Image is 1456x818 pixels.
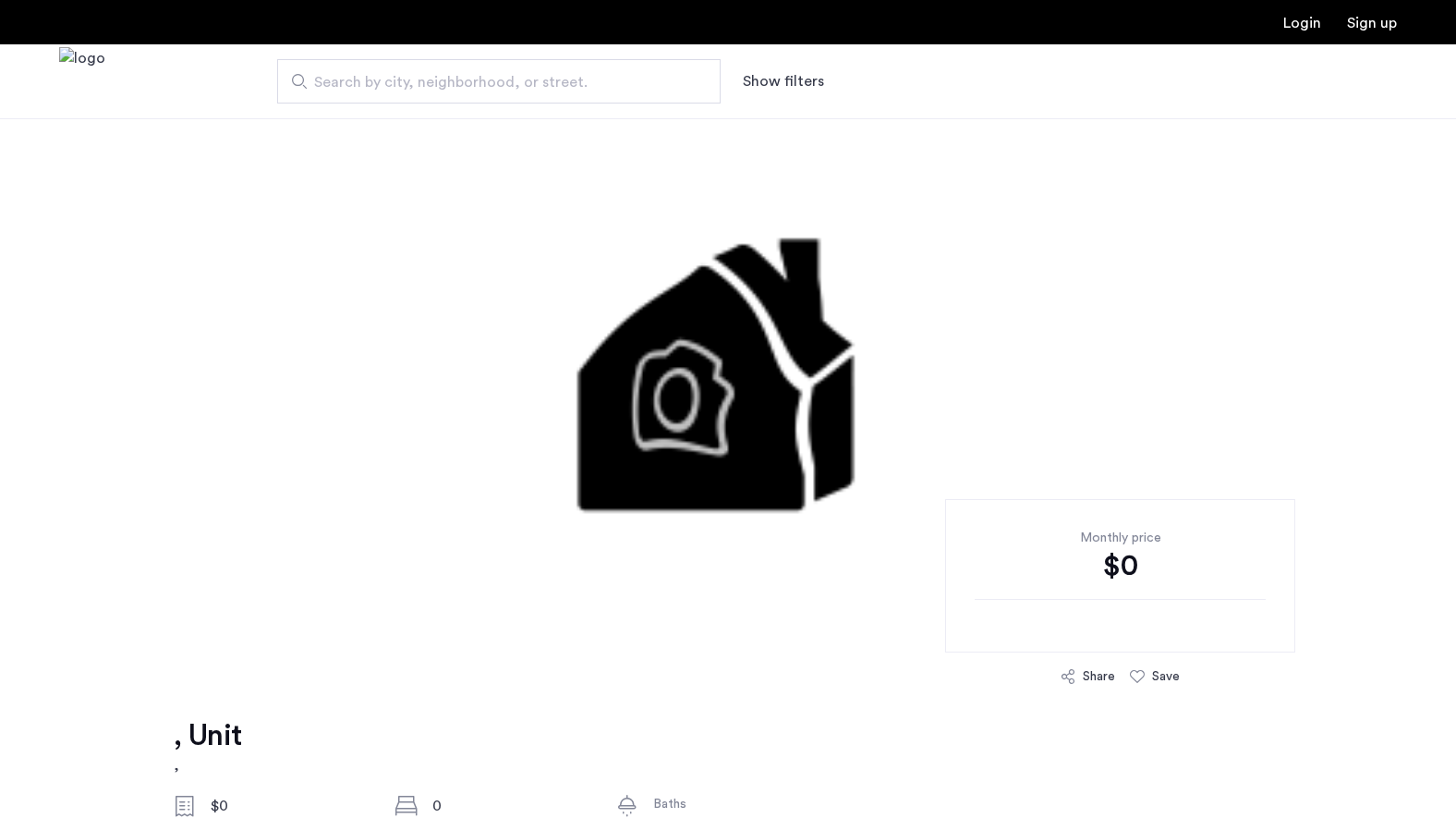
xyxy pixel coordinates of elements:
h1: , Unit [174,717,241,754]
div: 0 [432,795,588,817]
button: Show or hide filters [743,70,824,92]
img: 1.gif [262,118,1195,673]
input: Apartment Search [277,59,721,104]
a: Registration [1347,16,1397,31]
a: , Unit, [174,717,241,776]
div: Save [1152,667,1180,686]
div: $0 [975,547,1266,584]
span: Search by city, neighborhood, or street. [314,71,669,93]
h2: , [174,754,241,776]
div: Monthly price [975,529,1266,547]
img: logo [59,47,105,116]
div: $0 [211,795,366,817]
a: Login [1283,16,1321,31]
a: Cazamio Logo [59,47,105,116]
div: Baths [653,795,808,813]
div: Share [1083,667,1115,686]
